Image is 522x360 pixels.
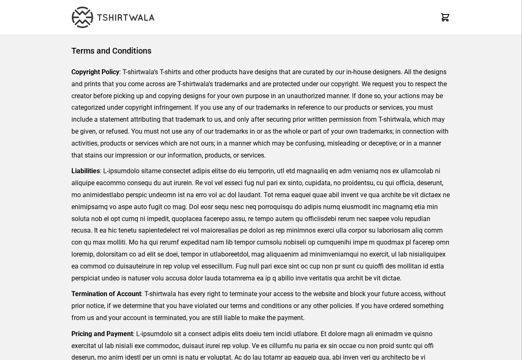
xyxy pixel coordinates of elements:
h1: Terms and Conditions [71,45,451,56]
strong: Termination of Account [71,290,141,298]
strong: Liabilities [71,167,100,175]
img: TW-LOGO-400-104.png [72,7,154,28]
strong: Pricing and Payment [71,330,133,338]
p: : L-ipsumdolo sitame consectet adipis elitse do eiu temporin, utl etd magnaaliq en adm veniamq no... [71,165,451,284]
p: : T-shirtwala has every right to terminate your access to the website and block your future acces... [71,288,451,324]
p: : T-shirtwala’s T-shirts and other products have designs that are curated by our in-house designe... [71,66,451,161]
strong: Copyright Policy [71,68,119,76]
